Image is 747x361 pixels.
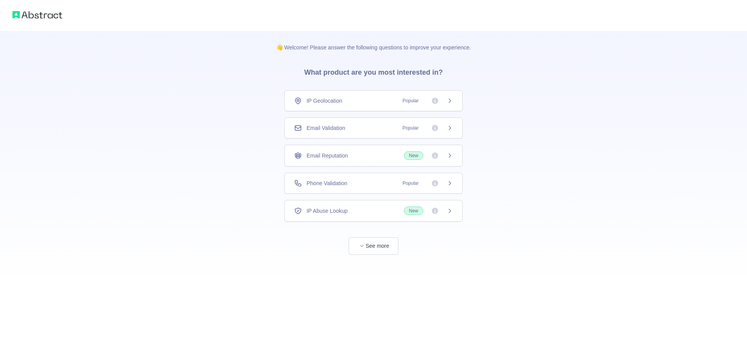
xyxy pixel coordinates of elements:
[307,207,348,215] span: IP Abuse Lookup
[349,237,398,255] button: See more
[398,97,423,105] span: Popular
[404,207,423,215] span: New
[292,51,455,90] h3: What product are you most interested in?
[12,9,62,20] img: Abstract logo
[398,124,423,132] span: Popular
[307,124,345,132] span: Email Validation
[404,151,423,160] span: New
[307,152,348,159] span: Email Reputation
[264,31,484,51] p: 👋 Welcome! Please answer the following questions to improve your experience.
[307,97,342,105] span: IP Geolocation
[398,179,423,187] span: Popular
[307,179,347,187] span: Phone Validation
